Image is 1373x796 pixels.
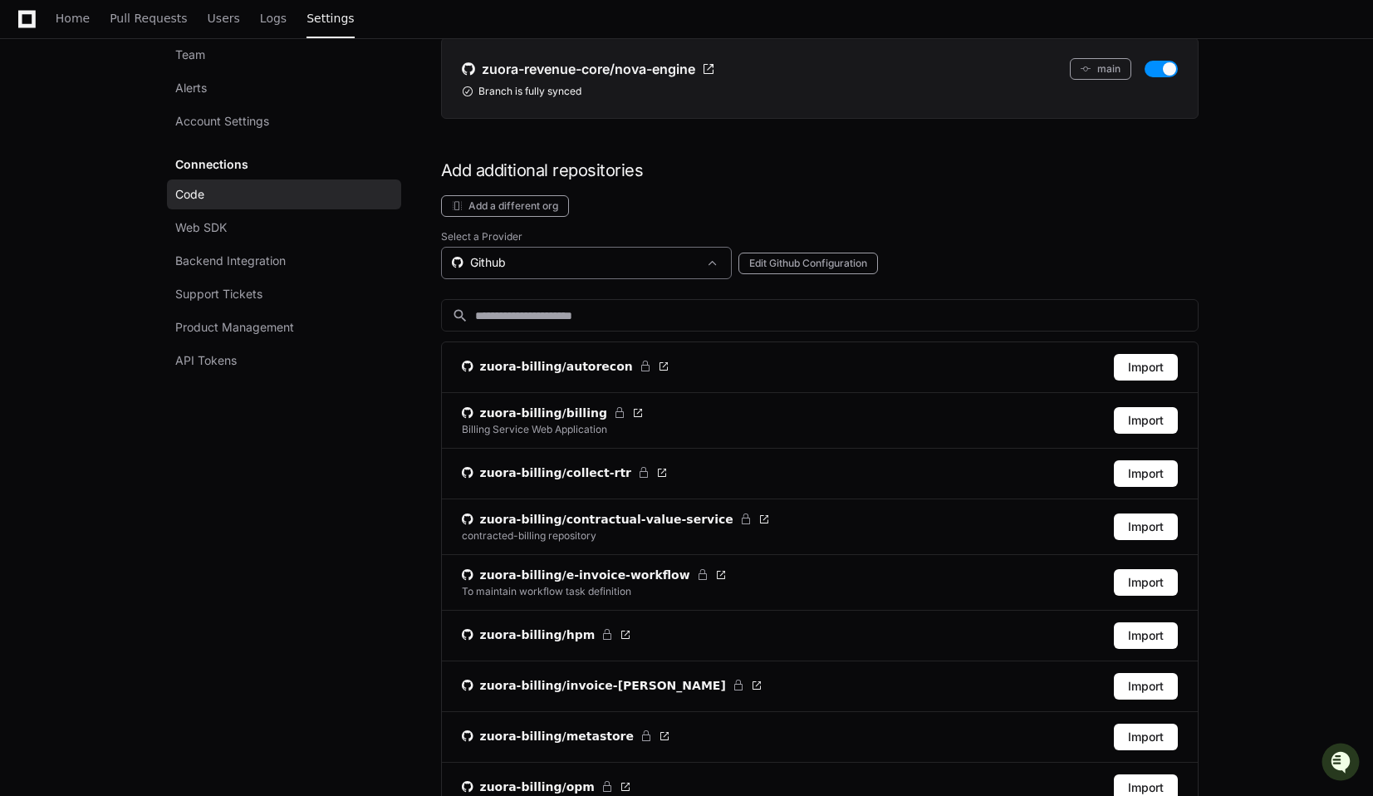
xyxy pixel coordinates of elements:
label: Select a Provider [441,230,1199,243]
span: zuora-billing/opm [480,779,595,795]
a: Code [167,179,401,209]
span: zuora-billing/invoice-[PERSON_NAME] [480,677,726,694]
a: zuora-billing/metastore [462,728,670,744]
img: 1756235613930-3d25f9e4-fa56-45dd-b3ad-e072dfbd1548 [17,124,47,154]
button: main [1070,58,1131,80]
a: zuora-billing/invoice-[PERSON_NAME] [462,677,763,694]
a: zuora-billing/opm [462,779,631,795]
img: PlayerZero [17,17,50,50]
a: zuora-revenue-core/nova-engine [462,58,715,80]
span: Users [208,13,240,23]
button: Import [1114,673,1178,700]
a: zuora-billing/collect-rtr [462,464,669,481]
button: Import [1114,460,1178,487]
span: Alerts [175,80,207,96]
button: Import [1114,622,1178,649]
a: Backend Integration [167,246,401,276]
button: Import [1114,569,1178,596]
div: Github [452,254,698,271]
h1: Add additional repositories [441,159,1199,182]
div: We're offline, but we'll be back soon! [56,140,241,154]
span: Pull Requests [110,13,187,23]
a: Powered byPylon [117,174,201,187]
span: zuora-billing/hpm [480,626,596,643]
span: Logs [260,13,287,23]
span: Home [56,13,90,23]
span: zuora-billing/billing [480,405,607,421]
div: contracted-billing repository [462,529,596,543]
a: zuora-billing/hpm [462,626,632,643]
span: zuora-revenue-core/nova-engine [482,59,695,79]
a: Web SDK [167,213,401,243]
button: Import [1114,724,1178,750]
a: zuora-billing/e-invoice-workflow [462,567,727,583]
span: zuora-billing/e-invoice-workflow [480,567,690,583]
span: Code [175,186,204,203]
button: Import [1114,407,1178,434]
a: Alerts [167,73,401,103]
button: Import [1114,513,1178,540]
mat-icon: search [452,307,468,324]
div: Welcome [17,66,302,93]
span: zuora-billing/contractual-value-service [480,511,733,528]
button: Import [1114,354,1178,381]
div: Billing Service Web Application [462,423,607,436]
a: zuora-billing/autorecon [462,358,669,375]
iframe: Open customer support [1320,741,1365,786]
span: API Tokens [175,352,237,369]
span: Pylon [165,174,201,187]
span: zuora-billing/autorecon [480,358,633,375]
div: To maintain workflow task definition [462,585,631,598]
a: zuora-billing/contractual-value-service [462,511,770,528]
button: Start new chat [282,129,302,149]
div: Branch is fully synced [462,85,1178,98]
span: Settings [306,13,354,23]
span: Account Settings [175,113,269,130]
span: zuora-billing/metastore [480,728,634,744]
a: zuora-billing/billing [462,405,644,421]
a: Support Tickets [167,279,401,309]
span: Support Tickets [175,286,262,302]
button: Edit Github Configuration [738,253,878,274]
button: Add a different org [441,195,569,217]
div: Start new chat [56,124,272,140]
span: zuora-billing/collect-rtr [480,464,632,481]
a: Team [167,40,401,70]
span: Team [175,47,205,63]
span: Product Management [175,319,294,336]
a: Product Management [167,312,401,342]
a: API Tokens [167,346,401,376]
span: Backend Integration [175,253,286,269]
a: Account Settings [167,106,401,136]
span: Web SDK [175,219,227,236]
